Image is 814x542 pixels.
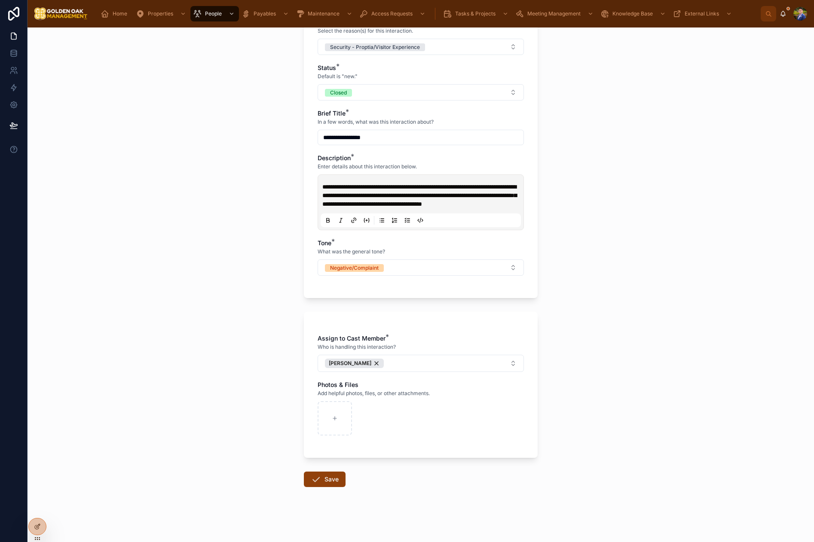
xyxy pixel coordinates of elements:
[329,360,371,367] span: [PERSON_NAME]
[330,264,379,272] div: Negative/Complaint
[254,10,276,17] span: Payables
[441,6,513,21] a: Tasks & Projects
[239,6,293,21] a: Payables
[318,239,331,247] span: Tone
[318,355,524,372] button: Select Button
[455,10,496,17] span: Tasks & Projects
[318,64,336,71] span: Status
[513,6,598,21] a: Meeting Management
[34,7,88,21] img: App logo
[670,6,736,21] a: External Links
[318,27,413,34] span: Select the reason(s) for this interaction.
[357,6,430,21] a: Access Requests
[133,6,190,21] a: Properties
[325,43,425,51] button: Unselect SECURITY_PROPTIA_VISITOR_EXPERIENCE
[371,10,413,17] span: Access Requests
[612,10,653,17] span: Knowledge Base
[318,154,351,161] span: Description
[148,10,173,17] span: Properties
[318,390,430,397] span: Add helpful photos, files, or other attachments.
[330,43,420,51] div: Security - Proptia/Visitor Experience
[527,10,581,17] span: Meeting Management
[304,472,346,487] button: Save
[205,10,222,17] span: People
[308,10,340,17] span: Maintenance
[685,10,719,17] span: External Links
[318,39,524,55] button: Select Button
[318,335,386,342] span: Assign to Cast Member
[190,6,239,21] a: People
[598,6,670,21] a: Knowledge Base
[318,73,358,80] span: Default is "new."
[318,344,396,350] span: Who is handling this interaction?
[318,381,358,388] span: Photos & Files
[318,110,346,117] span: Brief Title
[318,259,524,276] button: Select Button
[95,4,761,23] div: scrollable content
[330,89,347,97] div: Closed
[293,6,357,21] a: Maintenance
[325,359,384,368] button: Unselect 8
[98,6,133,21] a: Home
[318,163,417,170] span: Enter details about this interaction below.
[318,248,385,255] span: What was the general tone?
[318,119,434,125] span: In a few words, what was this interaction about?
[318,84,524,100] button: Select Button
[113,10,127,17] span: Home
